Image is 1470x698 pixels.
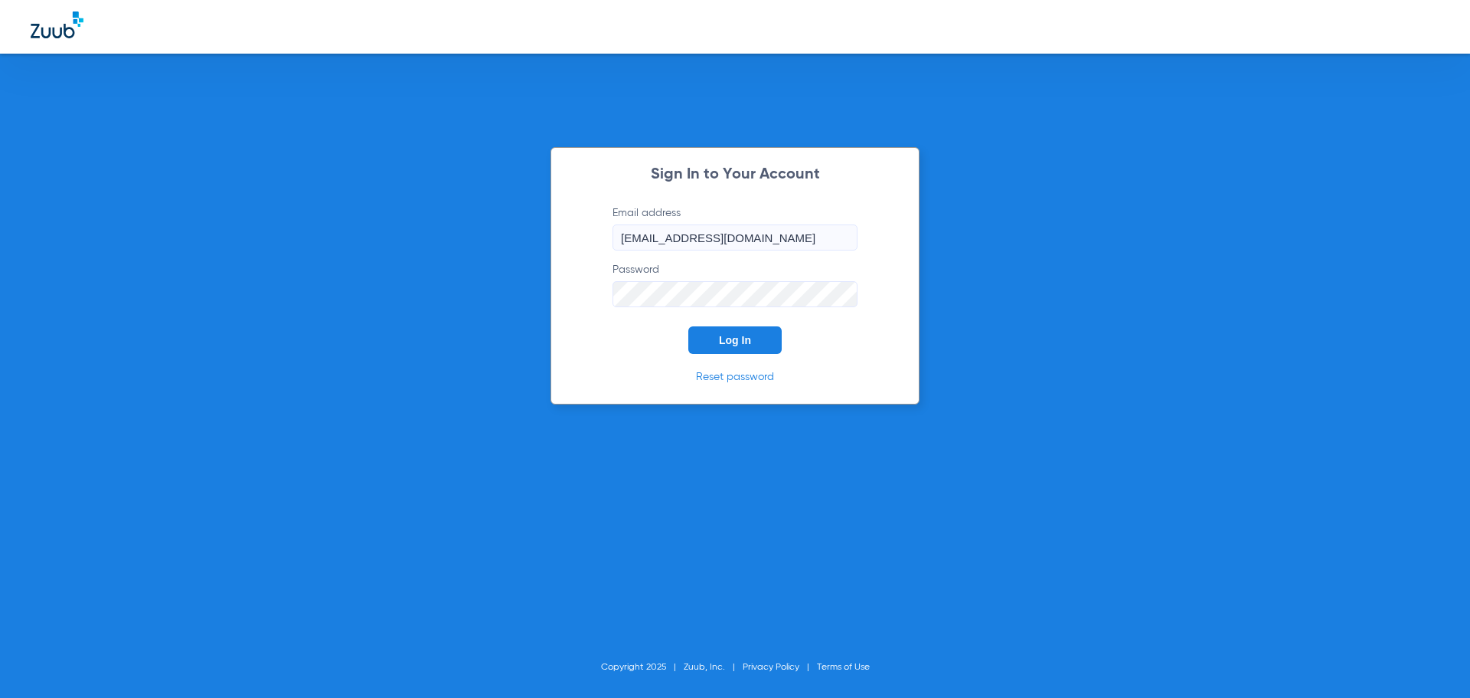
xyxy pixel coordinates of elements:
[612,262,857,307] label: Password
[601,660,684,675] li: Copyright 2025
[612,224,857,251] input: Email address
[612,205,857,251] label: Email address
[696,372,774,382] a: Reset password
[612,281,857,307] input: Password
[684,660,743,675] li: Zuub, Inc.
[31,11,83,38] img: Zuub Logo
[817,663,870,672] a: Terms of Use
[743,663,799,672] a: Privacy Policy
[688,326,782,354] button: Log In
[590,167,880,182] h2: Sign In to Your Account
[719,334,751,346] span: Log In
